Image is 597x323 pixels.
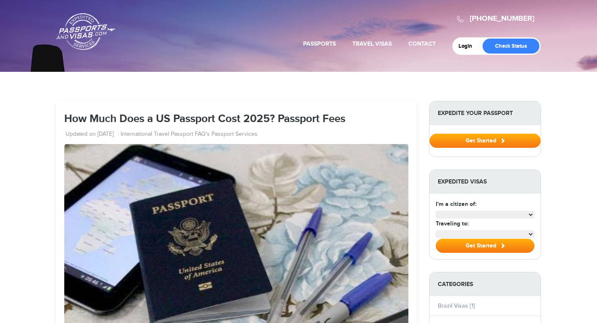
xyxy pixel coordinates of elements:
[430,134,541,148] button: Get Started
[438,302,475,309] a: Brazil Visas [1]
[430,170,541,193] strong: Expedited Visas
[430,101,541,125] strong: Expedite Your Passport
[352,40,392,47] a: Travel Visas
[436,219,468,228] label: Traveling to:
[430,137,541,144] a: Get Started
[430,272,541,296] strong: Categories
[436,200,476,208] label: I'm a citizen of:
[470,14,534,23] a: [PHONE_NUMBER]
[56,13,115,50] a: Passports & [DOMAIN_NAME]
[121,130,169,139] a: International Travel
[459,43,478,49] a: Login
[436,239,534,253] button: Get Started
[408,40,436,47] a: Contact
[171,130,210,139] a: Passport FAQ's
[483,39,539,54] a: Check Status
[303,40,336,47] a: Passports
[66,130,119,139] li: Updated on [DATE]
[64,113,408,125] h1: How Much Does a US Passport Cost 2025? Passport Fees
[211,130,257,139] a: Passport Services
